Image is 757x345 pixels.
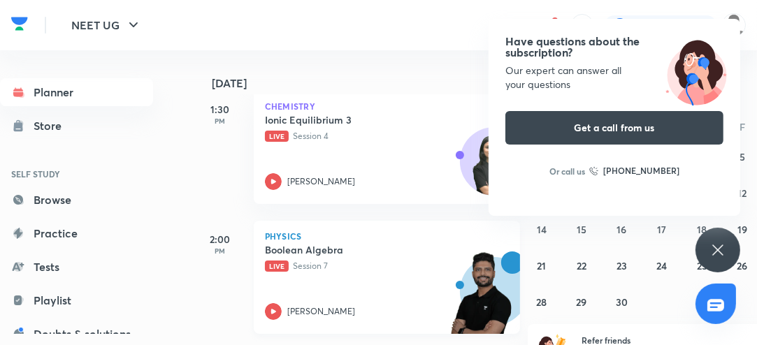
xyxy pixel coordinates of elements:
[265,260,289,272] span: Live
[34,117,70,134] div: Store
[287,305,355,318] p: [PERSON_NAME]
[657,223,666,236] abbr: September 17, 2025
[265,130,478,142] p: Session 4
[737,223,747,236] abbr: September 19, 2025
[265,113,439,127] h5: Ionic Equilibrium 3
[737,186,747,200] abbr: September 12, 2025
[577,259,586,272] abbr: September 22, 2025
[740,120,745,133] abbr: Friday
[63,11,150,39] button: NEET UG
[617,259,627,272] abbr: September 23, 2025
[617,223,627,236] abbr: September 16, 2025
[571,14,593,36] button: avatar
[536,295,547,309] abbr: September 28, 2025
[697,259,707,272] abbr: September 25, 2025
[192,117,248,125] p: PM
[691,254,713,277] button: September 25, 2025
[722,13,746,37] img: Nishi raghuwanshi
[505,111,723,145] button: Get a call from us
[589,164,679,178] a: [PHONE_NUMBER]
[570,218,593,240] button: September 15, 2025
[570,254,593,277] button: September 22, 2025
[731,218,754,240] button: September 19, 2025
[651,254,673,277] button: September 24, 2025
[11,13,28,38] a: Company Logo
[611,218,633,240] button: September 16, 2025
[731,182,754,204] button: September 12, 2025
[265,260,478,272] p: Session 7
[531,254,553,277] button: September 21, 2025
[505,64,723,91] div: Our expert can answer all your questions
[265,243,439,257] h5: Boolean Algebra
[603,164,679,178] h6: [PHONE_NUMBER]
[611,254,633,277] button: September 23, 2025
[212,78,534,89] h4: [DATE]
[577,295,587,309] abbr: September 29, 2025
[697,223,707,236] abbr: September 18, 2025
[265,102,509,110] p: Chemistry
[668,18,682,32] img: streak
[570,291,593,313] button: September 29, 2025
[611,291,633,313] button: September 30, 2025
[265,131,289,142] span: Live
[691,218,713,240] button: September 18, 2025
[652,36,740,105] img: ttu_illustration_new.svg
[731,254,754,277] button: September 26, 2025
[549,165,585,177] p: Or call us
[577,223,586,236] abbr: September 15, 2025
[737,259,747,272] abbr: September 26, 2025
[265,232,509,240] p: Physics
[740,150,745,163] abbr: September 5, 2025
[531,218,553,240] button: September 14, 2025
[537,259,546,272] abbr: September 21, 2025
[616,295,628,309] abbr: September 30, 2025
[656,259,667,272] abbr: September 24, 2025
[287,175,355,188] p: [PERSON_NAME]
[505,36,723,58] h4: Have questions about the subscription?
[531,291,553,313] button: September 28, 2025
[11,13,28,34] img: Company Logo
[192,247,248,255] p: PM
[537,223,547,236] abbr: September 14, 2025
[192,102,248,117] h5: 1:30
[192,232,248,247] h5: 2:00
[461,135,528,202] img: Avatar
[651,218,673,240] button: September 17, 2025
[731,145,754,168] button: September 5, 2025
